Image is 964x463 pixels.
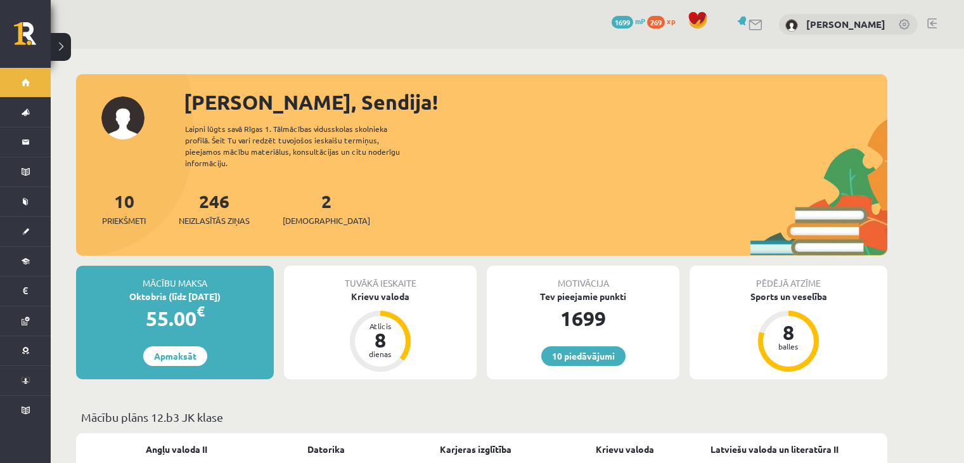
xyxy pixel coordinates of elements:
a: Latviešu valoda un literatūra II [710,443,839,456]
span: [DEMOGRAPHIC_DATA] [283,214,370,227]
a: 246Neizlasītās ziņas [179,190,250,227]
div: [PERSON_NAME], Sendija! [184,87,887,117]
div: Tuvākā ieskaite [284,266,477,290]
a: Karjeras izglītība [440,443,511,456]
a: Krievu valoda Atlicis 8 dienas [284,290,477,374]
span: € [196,302,205,320]
a: Krievu valoda [596,443,654,456]
div: Mācību maksa [76,266,274,290]
a: Apmaksāt [143,346,207,366]
div: Krievu valoda [284,290,477,303]
a: 269 xp [647,16,681,26]
a: [PERSON_NAME] [806,18,885,30]
div: Tev pieejamie punkti [487,290,679,303]
a: 10 piedāvājumi [541,346,626,366]
span: 269 [647,16,665,29]
span: Neizlasītās ziņas [179,214,250,227]
div: Atlicis [361,322,399,330]
div: balles [769,342,807,350]
a: Angļu valoda II [146,443,207,456]
span: xp [667,16,675,26]
div: 1699 [487,303,679,334]
a: 1699 mP [612,16,645,26]
div: Motivācija [487,266,679,290]
a: Sports un veselība 8 balles [690,290,887,374]
a: 10Priekšmeti [102,190,146,227]
span: 1699 [612,16,633,29]
div: Oktobris (līdz [DATE]) [76,290,274,303]
span: Priekšmeti [102,214,146,227]
img: Sendija Zeltmate [785,19,798,32]
a: Rīgas 1. Tālmācības vidusskola [14,22,51,54]
a: Datorika [307,443,345,456]
span: mP [635,16,645,26]
div: Pēdējā atzīme [690,266,887,290]
a: 2[DEMOGRAPHIC_DATA] [283,190,370,227]
div: dienas [361,350,399,358]
div: Laipni lūgts savā Rīgas 1. Tālmācības vidusskolas skolnieka profilā. Šeit Tu vari redzēt tuvojošo... [185,123,422,169]
div: 8 [769,322,807,342]
div: 8 [361,330,399,350]
div: 55.00 [76,303,274,334]
p: Mācību plāns 12.b3 JK klase [81,408,882,426]
div: Sports un veselība [690,290,887,303]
